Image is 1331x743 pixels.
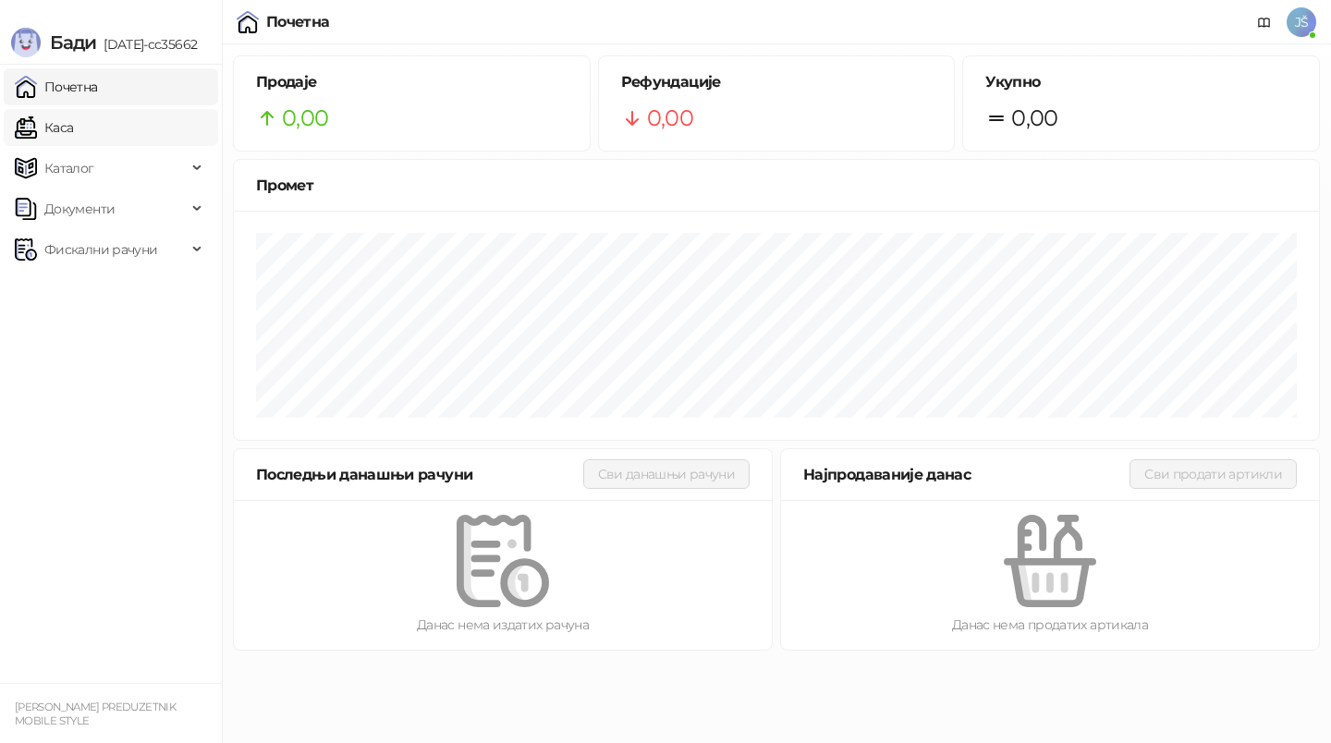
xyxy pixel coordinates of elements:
[15,109,73,146] a: Каса
[96,36,197,53] span: [DATE]-cc35662
[15,68,98,105] a: Почетна
[583,459,750,489] button: Сви данашњи рачуни
[647,101,693,136] span: 0,00
[1287,7,1316,37] span: JŠ
[1250,7,1279,37] a: Документација
[44,190,115,227] span: Документи
[11,28,41,57] img: Logo
[256,71,568,93] h5: Продаје
[256,174,1297,197] div: Промет
[44,150,94,187] span: Каталог
[266,15,330,30] div: Почетна
[50,31,96,54] span: Бади
[1011,101,1057,136] span: 0,00
[15,700,176,727] small: [PERSON_NAME] PREDUZETNIK MOBILE STYLE
[621,71,933,93] h5: Рефундације
[985,71,1297,93] h5: Укупно
[803,463,1130,486] div: Најпродаваније данас
[1130,459,1297,489] button: Сви продати артикли
[44,231,157,268] span: Фискални рачуни
[263,615,742,635] div: Данас нема издатих рачуна
[282,101,328,136] span: 0,00
[256,463,583,486] div: Последњи данашњи рачуни
[811,615,1289,635] div: Данас нема продатих артикала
